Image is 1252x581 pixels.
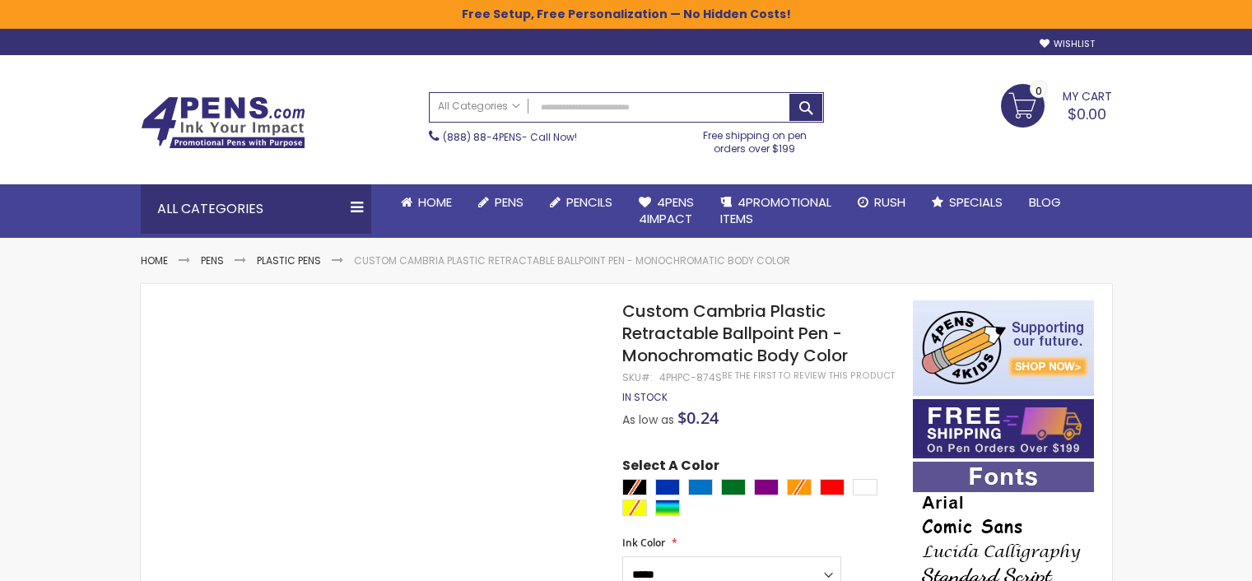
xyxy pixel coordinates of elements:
[659,371,722,384] div: 4PHPC-874S
[465,184,537,221] a: Pens
[1016,184,1074,221] a: Blog
[919,184,1016,221] a: Specials
[354,254,790,267] li: Custom Cambria Plastic Retractable Ballpoint Pen - Monochromatic Body Color
[622,390,668,404] span: In stock
[537,184,626,221] a: Pencils
[1036,83,1042,99] span: 0
[257,253,321,267] a: Plastic Pens
[913,300,1094,396] img: 4pens 4 kids
[443,130,577,144] span: - Call Now!
[622,370,653,384] strong: SKU
[655,500,680,516] div: Assorted
[141,184,371,234] div: All Categories
[655,479,680,495] div: Blue
[874,193,905,211] span: Rush
[622,391,668,404] div: Availability
[1029,193,1061,211] span: Blog
[1001,84,1112,125] a: $0.00 0
[388,184,465,221] a: Home
[141,253,168,267] a: Home
[622,411,674,428] span: As low as
[566,193,612,211] span: Pencils
[754,479,779,495] div: Purple
[430,93,528,120] a: All Categories
[495,193,524,211] span: Pens
[622,536,665,550] span: Ink Color
[707,184,845,238] a: 4PROMOTIONALITEMS
[949,193,1003,211] span: Specials
[677,407,719,429] span: $0.24
[853,479,877,495] div: White
[622,457,719,479] span: Select A Color
[688,479,713,495] div: Blue Light
[201,253,224,267] a: Pens
[418,193,452,211] span: Home
[438,100,520,113] span: All Categories
[845,184,919,221] a: Rush
[639,193,694,227] span: 4Pens 4impact
[686,123,824,156] div: Free shipping on pen orders over $199
[721,479,746,495] div: Green
[722,370,895,382] a: Be the first to review this product
[720,193,831,227] span: 4PROMOTIONAL ITEMS
[626,184,707,238] a: 4Pens4impact
[622,300,848,367] span: Custom Cambria Plastic Retractable Ballpoint Pen - Monochromatic Body Color
[1068,104,1106,124] span: $0.00
[1040,38,1095,50] a: Wishlist
[913,399,1094,458] img: Free shipping on orders over $199
[820,479,845,495] div: Red
[141,96,305,149] img: 4Pens Custom Pens and Promotional Products
[443,130,522,144] a: (888) 88-4PENS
